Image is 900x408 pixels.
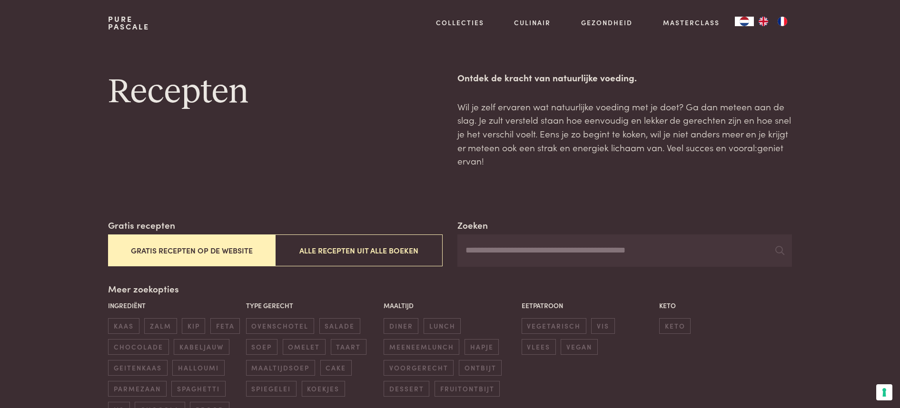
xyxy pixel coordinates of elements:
span: vegan [561,339,597,355]
span: zalm [144,318,177,334]
ul: Language list [754,17,792,26]
label: Zoeken [457,218,488,232]
span: spaghetti [171,381,225,397]
span: spiegelei [246,381,297,397]
strong: Ontdek de kracht van natuurlijke voeding. [457,71,637,84]
a: Collecties [436,18,484,28]
span: vis [591,318,614,334]
span: ontbijt [459,360,502,376]
span: chocolade [108,339,168,355]
span: kabeljauw [174,339,229,355]
a: EN [754,17,773,26]
a: Gezondheid [581,18,633,28]
p: Ingrediënt [108,301,241,311]
span: feta [210,318,240,334]
span: diner [384,318,418,334]
label: Gratis recepten [108,218,175,232]
p: Wil je zelf ervaren wat natuurlijke voeding met je doet? Ga dan meteen aan de slag. Je zult verst... [457,100,791,168]
span: kip [182,318,205,334]
span: salade [319,318,360,334]
span: hapje [465,339,499,355]
div: Language [735,17,754,26]
p: Maaltijd [384,301,516,311]
span: cake [320,360,352,376]
span: soep [246,339,277,355]
span: parmezaan [108,381,166,397]
span: voorgerecht [384,360,454,376]
p: Type gerecht [246,301,379,311]
span: kaas [108,318,139,334]
a: Masterclass [663,18,720,28]
p: Keto [659,301,792,311]
span: omelet [283,339,326,355]
a: Culinair [514,18,551,28]
span: meeneemlunch [384,339,459,355]
a: NL [735,17,754,26]
span: dessert [384,381,429,397]
a: PurePascale [108,15,149,30]
span: geitenkaas [108,360,167,376]
h1: Recepten [108,71,442,114]
span: lunch [424,318,461,334]
span: taart [331,339,366,355]
aside: Language selected: Nederlands [735,17,792,26]
span: ovenschotel [246,318,314,334]
span: koekjes [302,381,345,397]
p: Eetpatroon [522,301,654,311]
button: Alle recepten uit alle boeken [275,234,442,266]
a: FR [773,17,792,26]
span: keto [659,318,691,334]
span: halloumi [172,360,224,376]
span: vlees [522,339,556,355]
span: maaltijdsoep [246,360,315,376]
button: Uw voorkeuren voor toestemming voor trackingtechnologieën [876,384,892,400]
button: Gratis recepten op de website [108,234,275,266]
span: vegetarisch [522,318,586,334]
span: fruitontbijt [435,381,500,397]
